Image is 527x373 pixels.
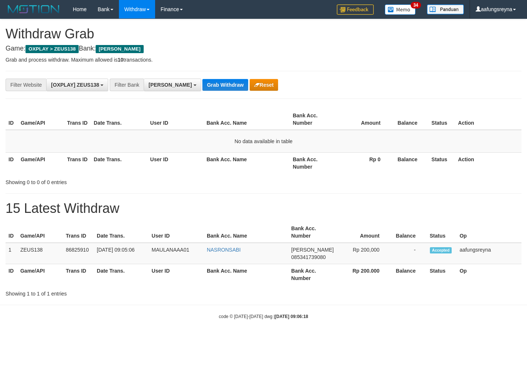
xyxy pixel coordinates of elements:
[6,4,62,15] img: MOTION_logo.png
[455,152,521,173] th: Action
[6,27,521,41] h1: Withdraw Grab
[391,109,428,130] th: Balance
[455,109,521,130] th: Action
[204,222,288,243] th: Bank Acc. Name
[6,201,521,216] h1: 15 Latest Withdraw
[391,152,428,173] th: Balance
[202,79,248,91] button: Grab Withdraw
[456,264,521,285] th: Op
[6,56,521,63] p: Grab and process withdraw. Maximum allowed is transactions.
[94,222,148,243] th: Date Trans.
[428,109,455,130] th: Status
[147,109,204,130] th: User ID
[6,152,18,173] th: ID
[6,176,214,186] div: Showing 0 to 0 of 0 entries
[147,152,204,173] th: User ID
[6,130,521,153] td: No data available in table
[110,79,144,91] div: Filter Bank
[391,243,427,264] td: -
[25,45,79,53] span: OXPLAY > ZEUS138
[63,264,94,285] th: Trans ID
[427,4,464,14] img: panduan.png
[430,247,452,253] span: Accepted
[117,57,123,63] strong: 10
[204,264,288,285] th: Bank Acc. Name
[17,264,63,285] th: Game/API
[17,222,63,243] th: Game/API
[63,243,94,264] td: 86825910
[288,264,337,285] th: Bank Acc. Number
[17,243,63,264] td: ZEUS138
[94,243,148,264] td: [DATE] 09:05:06
[391,222,427,243] th: Balance
[149,243,204,264] td: MAULANAAA01
[337,264,391,285] th: Rp 200.000
[207,247,241,253] a: NASRONSABI
[385,4,416,15] img: Button%20Memo.svg
[428,152,455,173] th: Status
[275,314,308,319] strong: [DATE] 09:06:18
[6,79,46,91] div: Filter Website
[6,222,17,243] th: ID
[6,264,17,285] th: ID
[290,152,336,173] th: Bank Acc. Number
[250,79,278,91] button: Reset
[336,109,392,130] th: Amount
[203,152,290,173] th: Bank Acc. Name
[6,109,18,130] th: ID
[51,82,99,88] span: [OXPLAY] ZEUS138
[64,152,91,173] th: Trans ID
[291,247,334,253] span: [PERSON_NAME]
[96,45,143,53] span: [PERSON_NAME]
[336,152,392,173] th: Rp 0
[456,222,521,243] th: Op
[149,264,204,285] th: User ID
[18,109,64,130] th: Game/API
[427,264,457,285] th: Status
[64,109,91,130] th: Trans ID
[290,109,336,130] th: Bank Acc. Number
[6,287,214,297] div: Showing 1 to 1 of 1 entries
[337,243,391,264] td: Rp 200,000
[427,222,457,243] th: Status
[288,222,337,243] th: Bank Acc. Number
[94,264,148,285] th: Date Trans.
[18,152,64,173] th: Game/API
[391,264,427,285] th: Balance
[46,79,108,91] button: [OXPLAY] ZEUS138
[337,4,374,15] img: Feedback.jpg
[63,222,94,243] th: Trans ID
[91,109,147,130] th: Date Trans.
[456,243,521,264] td: aafungsreyna
[91,152,147,173] th: Date Trans.
[337,222,391,243] th: Amount
[149,222,204,243] th: User ID
[6,243,17,264] td: 1
[219,314,308,319] small: code © [DATE]-[DATE] dwg |
[6,45,521,52] h4: Game: Bank:
[148,82,192,88] span: [PERSON_NAME]
[411,2,421,8] span: 34
[144,79,201,91] button: [PERSON_NAME]
[203,109,290,130] th: Bank Acc. Name
[291,254,326,260] span: Copy 085341739080 to clipboard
